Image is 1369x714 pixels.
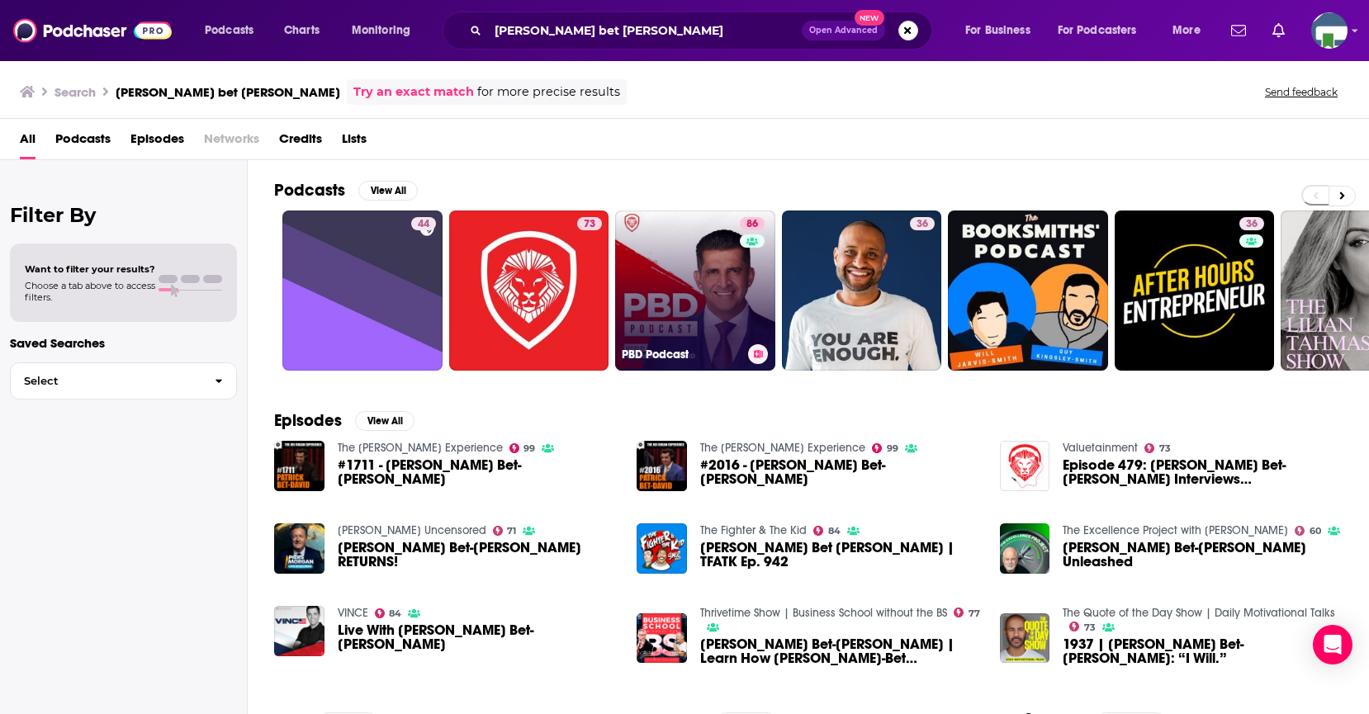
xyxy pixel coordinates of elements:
img: #2016 - Patrick Bet-David [637,441,687,491]
button: open menu [193,17,275,44]
a: 99 [872,443,898,453]
span: 73 [1159,445,1171,452]
span: Open Advanced [809,26,878,35]
span: New [855,10,884,26]
a: The Excellence Project with Eric Worre [1063,523,1288,537]
a: VINCE [338,606,368,620]
a: 71 [493,526,517,536]
img: 1937 | Patrick Bet-David: “I Will.” [1000,613,1050,664]
img: User Profile [1311,12,1348,49]
a: Lists [342,125,367,159]
span: [PERSON_NAME] Bet-[PERSON_NAME] | Learn How [PERSON_NAME]-Bet [PERSON_NAME] Built a Life Insuranc... [700,637,980,665]
a: 84 [813,526,841,536]
span: Charts [284,19,320,42]
span: More [1172,19,1201,42]
a: EpisodesView All [274,410,414,431]
img: Patrick Bet-David | Learn How Patrick-Bet David Built a Life Insurance Business With 16,000 Agent... [637,613,687,664]
a: Show notifications dropdown [1225,17,1253,45]
span: 99 [523,445,535,452]
a: Patrick Bet-David RETURNS! [338,541,618,569]
div: Search podcasts, credits, & more... [458,12,948,50]
p: Saved Searches [10,335,237,351]
a: Podchaser - Follow, Share and Rate Podcasts [13,15,172,46]
a: 73 [449,210,609,371]
a: 36 [782,210,942,371]
span: Episodes [130,125,184,159]
a: 73 [1144,443,1171,453]
h3: [PERSON_NAME] bet [PERSON_NAME] [116,84,340,100]
span: 73 [1084,624,1096,631]
h2: Filter By [10,203,237,227]
a: Valuetainment [1063,441,1138,455]
button: View All [358,181,418,201]
a: 77 [954,608,980,617]
span: Want to filter your results? [25,263,155,275]
a: Credits [279,125,322,159]
h3: Search [54,84,96,100]
span: #1711 - [PERSON_NAME] Bet-[PERSON_NAME] [338,458,618,486]
a: The Joe Rogan Experience [338,441,503,455]
img: Patrick Bet David | TFATK Ep. 942 [637,523,687,574]
a: Episode 479: Patrick Bet-David Interviews Patrick Bet-David [1063,458,1343,486]
span: #2016 - [PERSON_NAME] Bet-[PERSON_NAME] [700,458,980,486]
span: Podcasts [55,125,111,159]
span: 60 [1310,527,1321,535]
button: Show profile menu [1311,12,1348,49]
span: 71 [507,527,516,535]
div: Open Intercom Messenger [1313,625,1352,664]
button: Send feedback [1260,85,1343,99]
a: 73 [1069,622,1096,631]
a: Show notifications dropdown [1266,17,1291,45]
a: 44 [411,217,436,230]
a: Patrick Bet-David | Learn How Patrick-Bet David Built a Life Insurance Business With 16,000 Agent... [700,637,980,665]
a: PodcastsView All [274,180,418,201]
span: for more precise results [477,83,620,102]
a: 36 [910,217,935,230]
a: The Quote of the Day Show | Daily Motivational Talks [1063,606,1335,620]
a: 1937 | Patrick Bet-David: “I Will.” [1063,637,1343,665]
a: The Fighter & The Kid [700,523,807,537]
a: Charts [273,17,329,44]
span: All [20,125,36,159]
a: 73 [577,217,602,230]
span: Choose a tab above to access filters. [25,280,155,303]
a: 86PBD Podcast [615,210,775,371]
button: open menu [1047,17,1161,44]
button: View All [355,411,414,431]
span: 44 [418,216,429,233]
span: 1937 | [PERSON_NAME] Bet-[PERSON_NAME]: “I Will.” [1063,637,1343,665]
a: Live With Patrick Bet-David [338,623,618,651]
input: Search podcasts, credits, & more... [488,17,802,44]
img: Episode 479: Patrick Bet-David Interviews Patrick Bet-David [1000,441,1050,491]
a: 36 [1239,217,1264,230]
a: #1711 - Patrick Bet-David [338,458,618,486]
img: Live With Patrick Bet-David [274,606,324,656]
span: 77 [969,610,980,617]
span: 84 [828,527,841,535]
a: 99 [509,443,536,453]
span: [PERSON_NAME] Bet-[PERSON_NAME] Unleashed [1063,541,1343,569]
button: Select [10,362,237,400]
button: open menu [954,17,1051,44]
button: open menu [1161,17,1221,44]
span: Select [11,376,201,386]
a: Patrick Bet-David RETURNS! [274,523,324,574]
span: Monitoring [352,19,410,42]
span: 84 [389,610,401,617]
a: Try an exact match [353,83,474,102]
a: 84 [375,608,402,618]
span: [PERSON_NAME] Bet-[PERSON_NAME] RETURNS! [338,541,618,569]
span: Networks [204,125,259,159]
a: 44 [282,210,443,371]
img: #1711 - Patrick Bet-David [274,441,324,491]
a: Patrick Bet-David Unleashed [1063,541,1343,569]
